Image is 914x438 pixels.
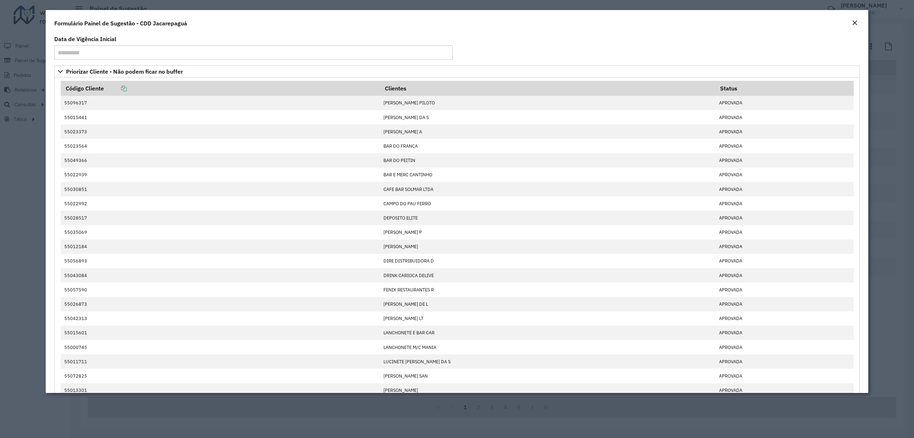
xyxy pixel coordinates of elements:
span: Priorizar Cliente - Não podem ficar no buffer [66,69,183,74]
td: APROVADA [715,311,854,326]
td: [PERSON_NAME] LT [380,311,715,326]
td: 55028517 [61,211,380,225]
td: LANCHONETE E BAR CAR [380,326,715,340]
td: BAR E MERC CANTINHO [380,168,715,182]
td: 55012184 [61,240,380,254]
td: [PERSON_NAME] PILOTO [380,96,715,110]
td: 55042313 [61,311,380,326]
td: APROVADA [715,182,854,196]
em: Fechar [852,20,858,26]
td: DRINK CARIOCA DELIVE [380,268,715,282]
td: 55049366 [61,153,380,168]
td: 55072825 [61,369,380,383]
td: 55015601 [61,326,380,340]
label: Data de Vigência Inicial [54,35,116,43]
td: 55023564 [61,139,380,153]
td: [PERSON_NAME] [380,240,715,254]
td: APROVADA [715,110,854,124]
td: APROVADA [715,297,854,311]
td: APROVADA [715,354,854,369]
td: CAMPO DO PAU FERRO [380,196,715,211]
td: APROVADA [715,124,854,139]
a: Copiar [104,85,127,92]
td: 55056893 [61,254,380,268]
td: APROVADA [715,326,854,340]
td: APROVADA [715,153,854,168]
th: Código Cliente [61,81,380,96]
td: APROVADA [715,96,854,110]
td: APROVADA [715,196,854,211]
td: 55030851 [61,182,380,196]
td: BAR DO PEITIN [380,153,715,168]
td: CAFE BAR SOLMAR LTDA [380,182,715,196]
td: 55035069 [61,225,380,240]
td: [PERSON_NAME] A [380,124,715,139]
button: Close [850,19,860,28]
th: Status [715,81,854,96]
td: 55023373 [61,124,380,139]
td: LUCINETE [PERSON_NAME] DA S [380,354,715,369]
td: APROVADA [715,168,854,182]
td: 55026873 [61,297,380,311]
td: APROVADA [715,340,854,354]
td: APROVADA [715,254,854,268]
td: 55013301 [61,383,380,398]
td: 55043084 [61,268,380,282]
td: 55015441 [61,110,380,124]
td: DEPOSITO ELITE [380,211,715,225]
td: 55000745 [61,340,380,354]
th: Clientes [380,81,715,96]
td: 55096317 [61,96,380,110]
td: APROVADA [715,282,854,297]
h4: Formulário Painel de Sugestão - CDD Jacarepaguá [54,19,187,28]
td: 55022992 [61,196,380,211]
td: FENIX RESTAURANTES R [380,282,715,297]
td: APROVADA [715,225,854,240]
td: [PERSON_NAME] DA S [380,110,715,124]
td: 55057590 [61,282,380,297]
td: LANCHONETE M/C MANIA [380,340,715,354]
td: [PERSON_NAME] DE L [380,297,715,311]
td: APROVADA [715,211,854,225]
td: APROVADA [715,139,854,153]
td: [PERSON_NAME] [380,383,715,398]
td: APROVADA [715,383,854,398]
td: APROVADA [715,369,854,383]
td: BAR DO FRANCA [380,139,715,153]
td: DIRE DISTRIBUIDORA D [380,254,715,268]
td: APROVADA [715,240,854,254]
td: 55011711 [61,354,380,369]
td: 55022939 [61,168,380,182]
td: [PERSON_NAME] P [380,225,715,240]
td: [PERSON_NAME] SAN [380,369,715,383]
a: Priorizar Cliente - Não podem ficar no buffer [54,65,860,78]
td: APROVADA [715,268,854,282]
